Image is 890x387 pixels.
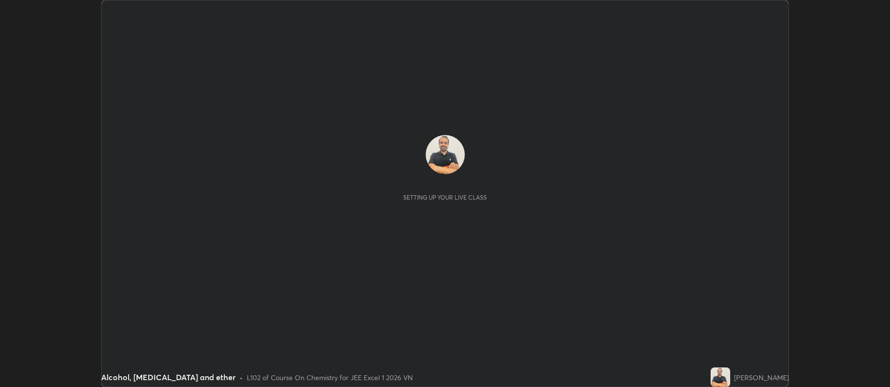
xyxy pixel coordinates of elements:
[101,371,236,383] div: Alcohol, [MEDICAL_DATA] and ether
[711,367,730,387] img: 9736e7a92cd840a59b1b4dd6496f0469.jpg
[239,372,243,383] div: •
[426,135,465,174] img: 9736e7a92cd840a59b1b4dd6496f0469.jpg
[247,372,413,383] div: L102 of Course On Chemistry for JEE Excel 1 2026 VN
[403,194,487,201] div: Setting up your live class
[734,372,789,383] div: [PERSON_NAME]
